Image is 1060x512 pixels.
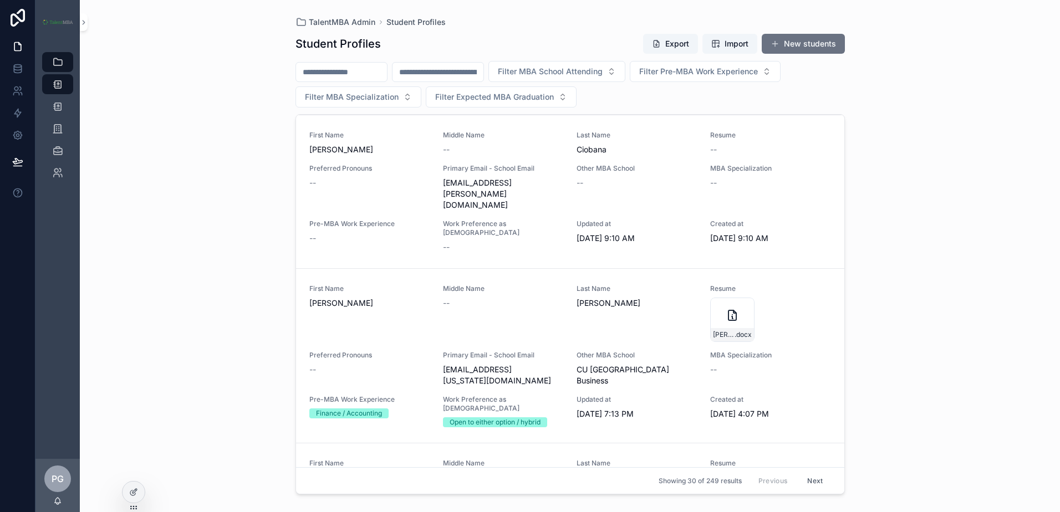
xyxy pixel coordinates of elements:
[386,17,446,28] a: Student Profiles
[710,131,830,140] span: Resume
[435,91,554,103] span: Filter Expected MBA Graduation
[577,298,697,309] span: [PERSON_NAME]
[316,408,382,418] div: Finance / Accounting
[639,66,758,77] span: Filter Pre-MBA Work Experience
[577,177,583,188] span: --
[309,131,430,140] span: First Name
[488,61,625,82] button: Select Button
[443,284,563,293] span: Middle Name
[443,364,563,386] span: [EMAIL_ADDRESS][US_STATE][DOMAIN_NAME]
[577,459,697,468] span: Last Name
[309,219,430,228] span: Pre-MBA Work Experience
[577,219,697,228] span: Updated at
[309,164,430,173] span: Preferred Pronouns
[443,351,563,360] span: Primary Email - School Email
[577,395,697,404] span: Updated at
[710,233,830,244] span: [DATE] 9:10 AM
[450,417,541,427] div: Open to either option / hybrid
[710,459,830,468] span: Resume
[762,34,845,54] button: New students
[735,330,752,339] span: .docx
[725,38,748,49] span: Import
[35,44,80,197] div: scrollable content
[710,284,830,293] span: Resume
[309,177,316,188] span: --
[443,144,450,155] span: --
[577,284,697,293] span: Last Name
[710,408,830,419] span: [DATE] 4:07 PM
[443,131,563,140] span: Middle Name
[443,395,563,413] span: Work Preference as [DEMOGRAPHIC_DATA]
[426,86,577,107] button: Select Button
[577,233,697,244] span: [DATE] 9:10 AM
[577,144,697,155] span: Ciobana
[577,408,697,419] span: [DATE] 7:13 PM
[295,17,375,28] a: TalentMBA Admin
[296,115,844,269] a: First Name[PERSON_NAME]Middle Name--Last NameCiobanaResume--Preferred Pronouns--Primary Email - S...
[577,131,697,140] span: Last Name
[710,177,717,188] span: --
[309,144,430,155] span: [PERSON_NAME]
[309,284,430,293] span: First Name
[443,177,563,211] span: [EMAIL_ADDRESS][PERSON_NAME][DOMAIN_NAME]
[710,219,830,228] span: Created at
[443,242,450,253] span: --
[309,17,375,28] span: TalentMBA Admin
[630,61,781,82] button: Select Button
[295,86,421,107] button: Select Button
[42,19,73,25] img: App logo
[309,395,430,404] span: Pre-MBA Work Experience
[52,472,64,485] span: PG
[309,364,316,375] span: --
[443,298,450,309] span: --
[702,34,757,54] button: Import
[577,351,697,360] span: Other MBA School
[659,477,742,485] span: Showing 30 of 249 results
[443,219,563,237] span: Work Preference as [DEMOGRAPHIC_DATA]
[309,351,430,360] span: Preferred Pronouns
[710,351,830,360] span: MBA Specialization
[295,36,381,52] h1: Student Profiles
[498,66,603,77] span: Filter MBA School Attending
[643,34,698,54] button: Export
[309,298,430,309] span: [PERSON_NAME]
[710,395,830,404] span: Created at
[577,364,697,386] span: CU [GEOGRAPHIC_DATA] Business
[443,164,563,173] span: Primary Email - School Email
[799,472,830,489] button: Next
[710,364,717,375] span: --
[710,144,717,155] span: --
[309,459,430,468] span: First Name
[577,164,697,173] span: Other MBA School
[710,164,830,173] span: MBA Specialization
[305,91,399,103] span: Filter MBA Specialization
[309,233,316,244] span: --
[713,330,735,339] span: [PERSON_NAME]-Resume
[443,459,563,468] span: Middle Name
[296,269,844,443] a: First Name[PERSON_NAME]Middle Name--Last Name[PERSON_NAME]Resume[PERSON_NAME]-Resume.docxPreferre...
